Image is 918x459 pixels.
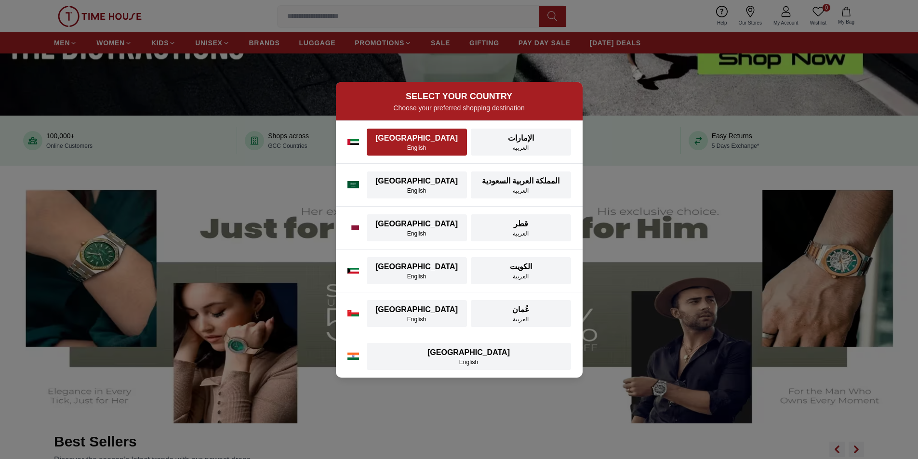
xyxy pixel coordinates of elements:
[367,171,467,198] button: [GEOGRAPHIC_DATA]English
[373,304,461,315] div: [GEOGRAPHIC_DATA]
[373,358,565,366] div: English
[347,139,359,145] img: UAE flag
[373,187,461,195] div: English
[477,230,565,237] div: العربية
[477,144,565,152] div: العربية
[373,175,461,187] div: [GEOGRAPHIC_DATA]
[373,347,565,358] div: [GEOGRAPHIC_DATA]
[477,187,565,195] div: العربية
[477,273,565,280] div: العربية
[471,129,571,156] button: الإماراتالعربية
[347,268,359,274] img: Kuwait flag
[367,214,467,241] button: [GEOGRAPHIC_DATA]English
[373,144,461,152] div: English
[373,230,461,237] div: English
[471,300,571,327] button: عُمانالعربية
[373,273,461,280] div: English
[373,261,461,273] div: [GEOGRAPHIC_DATA]
[367,129,467,156] button: [GEOGRAPHIC_DATA]English
[367,300,467,327] button: [GEOGRAPHIC_DATA]English
[477,218,565,230] div: قطر
[477,315,565,323] div: العربية
[471,214,571,241] button: قطرالعربية
[373,132,461,144] div: [GEOGRAPHIC_DATA]
[347,103,571,113] p: Choose your preferred shopping destination
[477,261,565,273] div: الكويت
[347,225,359,230] img: Qatar flag
[347,353,359,360] img: India flag
[347,90,571,103] h2: SELECT YOUR COUNTRY
[477,132,565,144] div: الإمارات
[347,310,359,316] img: Oman flag
[471,257,571,284] button: الكويتالعربية
[347,181,359,189] img: Saudi Arabia flag
[477,175,565,187] div: المملكة العربية السعودية
[367,257,467,284] button: [GEOGRAPHIC_DATA]English
[471,171,571,198] button: المملكة العربية السعوديةالعربية
[373,218,461,230] div: [GEOGRAPHIC_DATA]
[367,343,571,370] button: [GEOGRAPHIC_DATA]English
[373,315,461,323] div: English
[477,304,565,315] div: عُمان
